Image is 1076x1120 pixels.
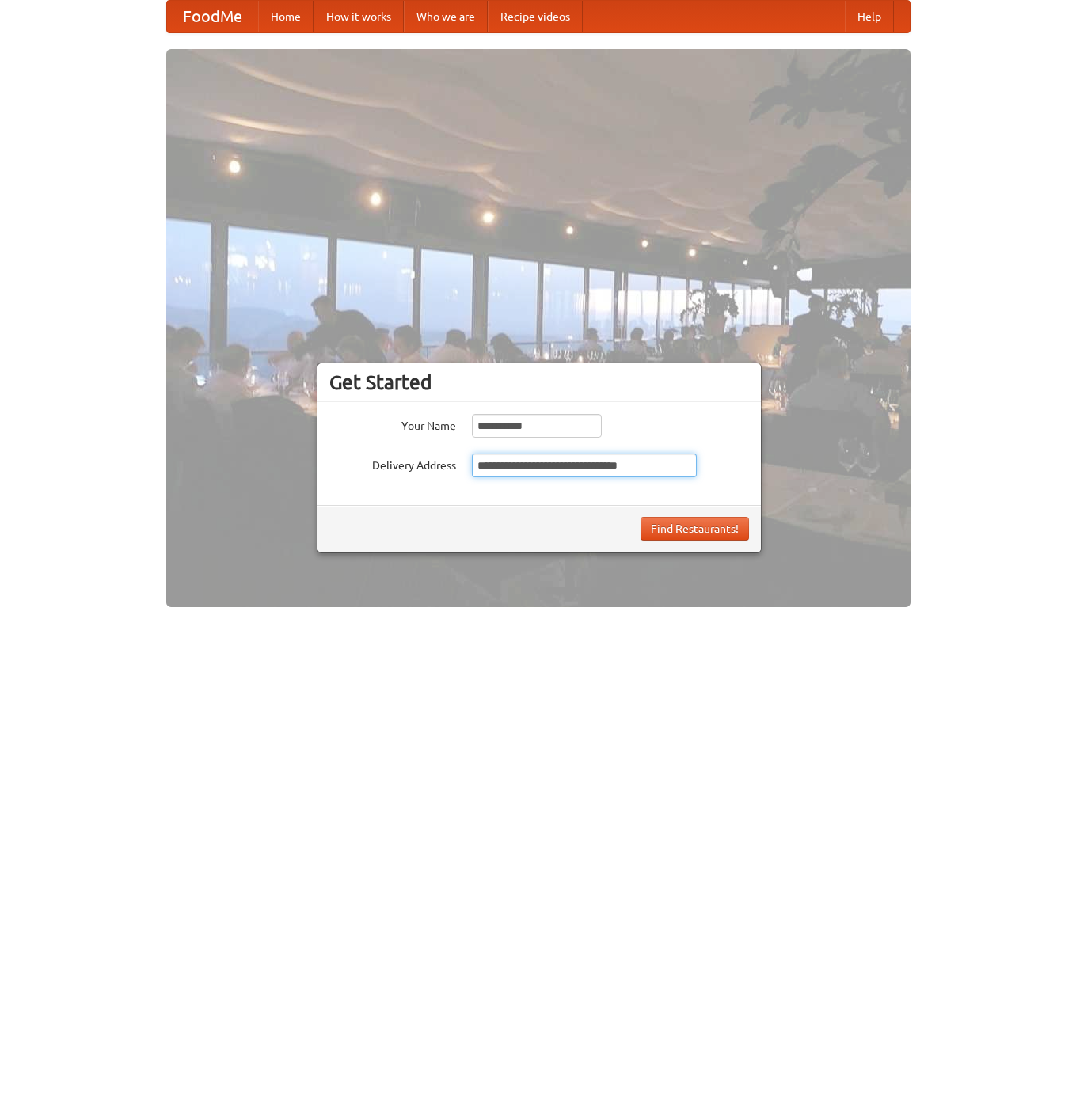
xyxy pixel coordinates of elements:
a: Help [845,1,894,32]
a: Home [258,1,314,32]
a: FoodMe [167,1,258,32]
label: Your Name [329,414,456,434]
a: How it works [314,1,404,32]
label: Delivery Address [329,454,456,473]
button: Find Restaurants! [641,517,749,541]
a: Recipe videos [488,1,583,32]
a: Who we are [404,1,488,32]
h3: Get Started [329,370,749,394]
